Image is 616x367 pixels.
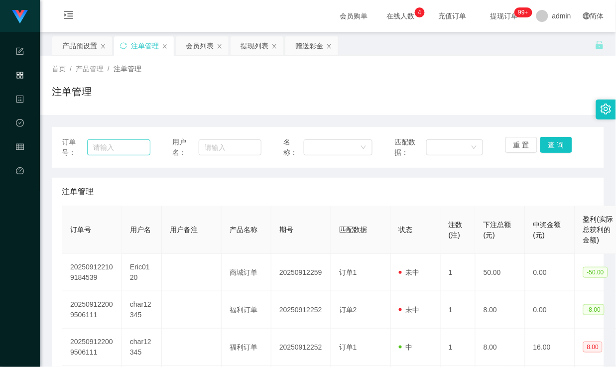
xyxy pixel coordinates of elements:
button: 重 置 [505,137,537,153]
span: 用户名 [130,226,151,234]
i: 图标: close [162,43,168,49]
i: 图标: down [471,144,477,151]
span: 首页 [52,65,66,73]
span: 系统配置 [16,48,24,136]
div: 赠送彩金 [295,36,323,55]
td: 20250912259 [271,254,331,291]
i: 图标: unlock [595,40,604,49]
i: 图标: close [271,43,277,49]
i: 图标: check-circle-o [16,115,24,134]
span: 数据中心 [16,120,24,208]
td: 8.00 [476,329,525,366]
td: 20250912252 [271,291,331,329]
i: 图标: close [326,43,332,49]
span: / [70,65,72,73]
span: 注单管理 [62,186,94,198]
span: / [108,65,110,73]
span: 匹配数据 [339,226,367,234]
span: 产品管理 [16,72,24,160]
td: 0.00 [525,254,575,291]
span: 订单号： [62,137,87,158]
span: 订单2 [339,306,357,314]
span: 未中 [399,306,420,314]
span: -8.00 [583,304,605,315]
i: 图标: sync [120,42,127,49]
span: 下注总额(元) [484,221,511,239]
i: 图标: form [16,43,24,63]
div: 会员列表 [186,36,214,55]
span: 中奖金额(元) [533,221,561,239]
td: 福利订单 [222,329,271,366]
span: 订单1 [339,343,357,351]
span: 状态 [399,226,413,234]
input: 请输入 [87,139,150,155]
td: 0.00 [525,291,575,329]
td: 1 [441,329,476,366]
span: 用户名： [173,137,199,158]
td: 202509122109184539 [62,254,122,291]
td: 1 [441,254,476,291]
td: 福利订单 [222,291,271,329]
div: 注单管理 [131,36,159,55]
i: 图标: menu-unfold [52,0,86,32]
i: 图标: setting [601,104,612,115]
td: 1 [441,291,476,329]
td: Eric0120 [122,254,162,291]
span: 提现订单 [486,12,523,19]
td: 202509122009506111 [62,329,122,366]
td: 202509122009506111 [62,291,122,329]
span: 名称： [283,137,304,158]
span: 注单管理 [114,65,141,73]
p: 4 [418,7,422,17]
span: 匹配数据： [394,137,426,158]
td: 20250912252 [271,329,331,366]
h1: 注单管理 [52,84,92,99]
td: char12345 [122,291,162,329]
span: 订单号 [70,226,91,234]
span: 未中 [399,268,420,276]
i: 图标: global [583,12,590,19]
td: char12345 [122,329,162,366]
span: 盈利(实际总获利的金额) [583,215,614,244]
span: 用户备注 [170,226,198,234]
td: 16.00 [525,329,575,366]
span: 期号 [279,226,293,234]
span: 产品名称 [230,226,257,234]
span: 会员管理 [16,143,24,232]
span: 订单1 [339,268,357,276]
td: 商城订单 [222,254,271,291]
i: 图标: appstore-o [16,67,24,87]
div: 产品预设置 [62,36,97,55]
span: -50.00 [583,267,608,278]
i: 图标: close [100,43,106,49]
td: 50.00 [476,254,525,291]
sup: 1196 [514,7,532,17]
span: 中 [399,343,413,351]
i: 图标: close [217,43,223,49]
div: 提现列表 [241,36,268,55]
td: 8.00 [476,291,525,329]
button: 查 询 [540,137,572,153]
i: 图标: profile [16,91,24,111]
span: 8.00 [583,342,603,353]
span: 充值订单 [434,12,472,19]
span: 产品管理 [76,65,104,73]
img: logo.9652507e.png [12,10,28,24]
input: 请输入 [199,139,261,155]
sup: 4 [415,7,425,17]
a: 图标: dashboard平台首页 [16,161,24,262]
i: 图标: down [361,144,367,151]
span: 内容中心 [16,96,24,184]
i: 图标: table [16,138,24,158]
span: 注数(注) [449,221,463,239]
span: 在线人数 [382,12,420,19]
